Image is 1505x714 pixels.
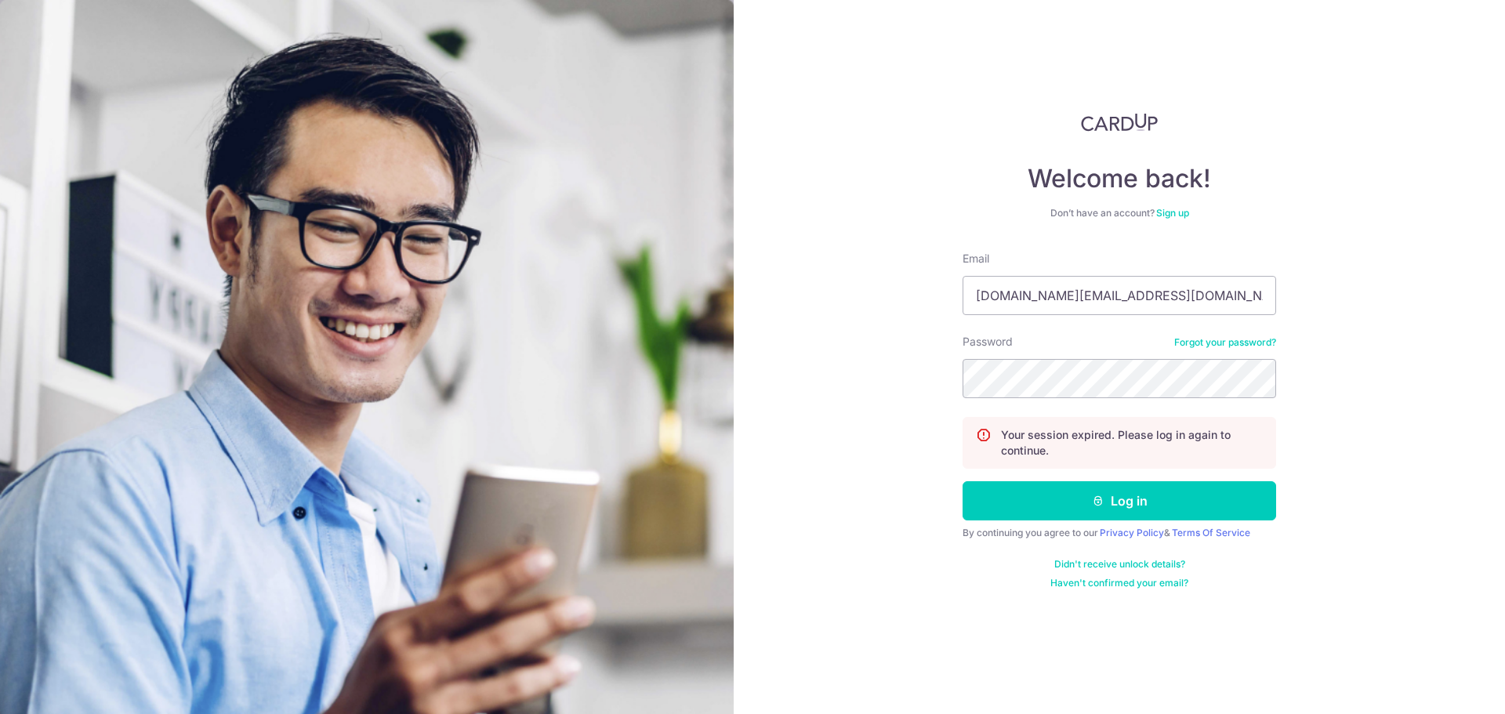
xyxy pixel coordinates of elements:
button: Log in [963,481,1276,520]
img: CardUp Logo [1081,113,1158,132]
a: Forgot your password? [1174,336,1276,349]
label: Email [963,251,989,266]
label: Password [963,334,1013,350]
a: Didn't receive unlock details? [1054,558,1185,571]
p: Your session expired. Please log in again to continue. [1001,427,1263,458]
div: By continuing you agree to our & [963,527,1276,539]
a: Privacy Policy [1100,527,1164,538]
a: Sign up [1156,207,1189,219]
div: Don’t have an account? [963,207,1276,219]
a: Terms Of Service [1172,527,1250,538]
input: Enter your Email [963,276,1276,315]
a: Haven't confirmed your email? [1050,577,1188,589]
h4: Welcome back! [963,163,1276,194]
